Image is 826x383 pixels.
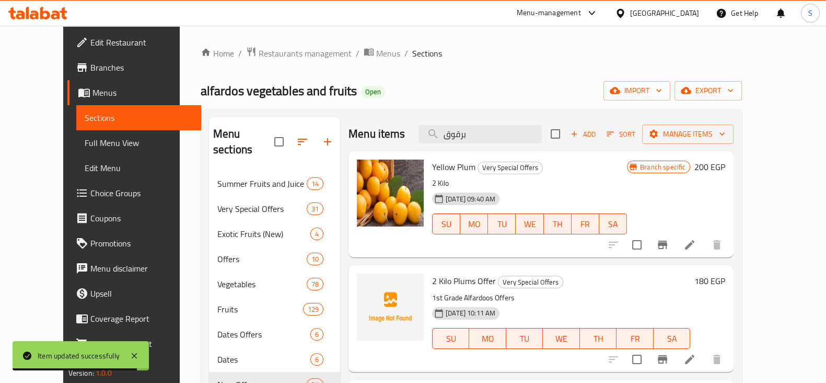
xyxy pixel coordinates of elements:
a: Menu disclaimer [67,256,201,281]
div: items [307,253,323,265]
a: Edit Restaurant [67,30,201,55]
div: Dates Offers [217,328,310,341]
span: Add [569,128,597,140]
button: export [674,81,742,100]
div: [GEOGRAPHIC_DATA] [630,7,699,19]
span: SU [437,331,465,346]
span: Summer Fruits and Juice (New) [217,177,307,190]
span: WE [520,217,539,232]
span: 31 [307,204,323,214]
div: Menu-management [517,7,581,19]
span: 2 Kilo Plums Offer [432,273,496,289]
span: Very Special Offers [498,276,563,288]
div: Open [361,86,385,98]
button: Add [566,126,600,142]
a: Promotions [67,231,201,256]
a: Grocery Checklist [67,331,201,356]
span: export [683,84,734,97]
span: Vegetables [217,278,307,290]
h6: 200 EGP [694,160,725,174]
div: items [310,353,323,366]
span: Edit Restaurant [90,36,193,49]
div: Exotic Fruits (New) [217,228,310,240]
span: Menus [376,47,400,60]
button: SA [599,213,627,234]
div: Dates Offers6 [209,322,340,347]
span: FR [621,331,649,346]
span: Menu disclaimer [90,262,193,275]
span: 78 [307,279,323,289]
div: items [310,328,323,341]
a: Edit Menu [76,155,201,181]
span: MO [464,217,484,232]
img: Yellow Plum [357,160,424,227]
a: Restaurants management [246,47,352,60]
div: Dates6 [209,347,340,372]
img: 2 Kilo Plums Offer [357,274,424,341]
span: 14 [307,179,323,189]
button: WE [543,328,579,349]
span: Sections [412,47,442,60]
nav: breadcrumb [201,47,742,60]
span: Branch specific [636,162,690,172]
a: Branches [67,55,201,80]
span: SA [603,217,623,232]
button: TH [544,213,572,234]
span: Sort sections [290,129,315,154]
a: Menus [364,47,400,60]
div: Summer Fruits and Juice (New)14 [209,171,340,196]
span: SU [437,217,456,232]
button: FR [616,328,653,349]
a: Edit menu item [683,239,696,251]
div: Very Special Offers31 [209,196,340,221]
button: WE [516,213,543,234]
span: FR [576,217,595,232]
span: Yellow Plum [432,159,475,175]
button: SU [432,328,469,349]
button: TH [580,328,616,349]
span: Sort [607,128,635,140]
button: Add section [315,129,340,154]
a: Coupons [67,206,201,231]
h2: Menu sections [213,126,274,157]
span: Coverage Report [90,312,193,325]
h2: Menu items [348,126,405,142]
span: TH [548,217,567,232]
li: / [356,47,359,60]
div: Very Special Offers [498,276,563,288]
div: Exotic Fruits (New)4 [209,221,340,246]
a: Sections [76,105,201,130]
span: 1.0.0 [96,366,112,380]
p: 2 Kilo [432,177,627,190]
span: TU [492,217,511,232]
li: / [404,47,408,60]
button: SU [432,213,460,234]
span: Fruits [217,303,303,316]
div: Offers10 [209,246,340,272]
span: Choice Groups [90,187,193,199]
span: Select to update [626,348,648,370]
span: S [808,7,812,19]
span: Select section [544,123,566,145]
span: Coupons [90,212,193,224]
div: items [307,202,323,215]
button: SA [654,328,690,349]
a: Choice Groups [67,181,201,206]
button: Sort [604,126,638,142]
span: Very Special Offers [217,202,307,215]
button: TU [488,213,516,234]
div: items [303,303,323,316]
span: Edit Menu [85,162,193,174]
button: MO [460,213,488,234]
span: TU [510,331,539,346]
button: delete [704,347,729,372]
span: 4 [311,229,323,239]
span: Full Menu View [85,137,193,149]
span: Sections [85,111,193,124]
div: items [307,177,323,190]
div: Item updated successfully [38,350,120,362]
div: items [310,228,323,240]
span: Select to update [626,234,648,256]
